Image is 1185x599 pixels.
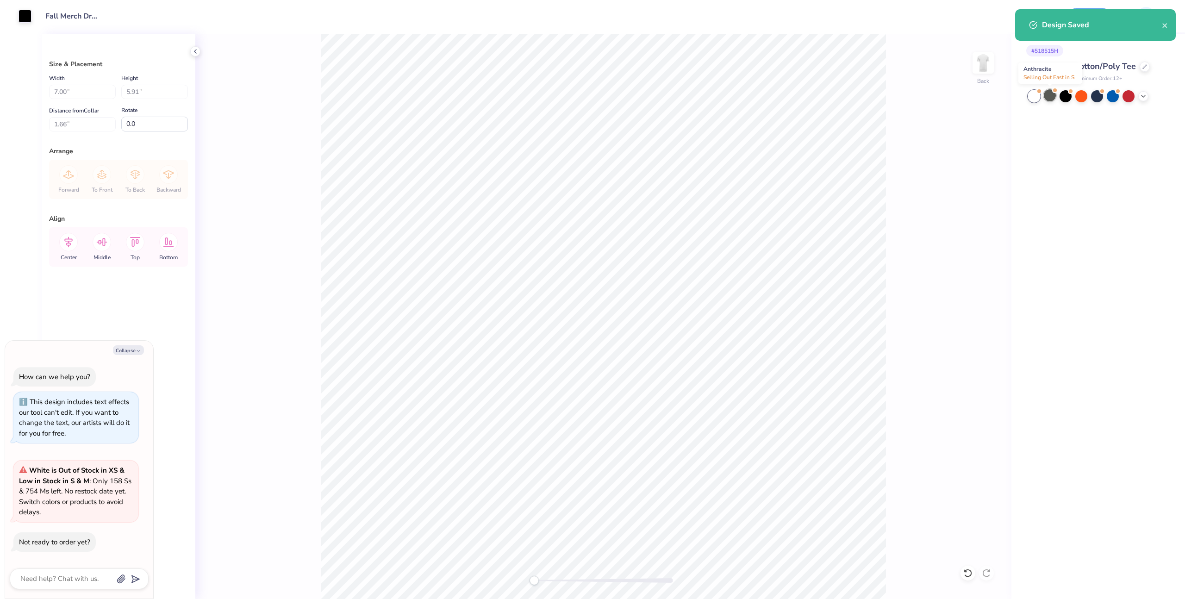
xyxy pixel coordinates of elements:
a: DJ [1123,7,1160,25]
span: Bottom [159,254,178,261]
span: : Only 158 Ss & 754 Ms left. No restock date yet. Switch colors or products to avoid delays. [19,466,131,517]
span: Minimum Order: 12 + [1076,75,1123,83]
div: Not ready to order yet? [19,537,90,547]
div: Size & Placement [49,59,188,69]
strong: White is Out of Stock in XS & Low in Stock in S & M [19,466,125,486]
label: Width [49,73,65,84]
button: Collapse [113,345,144,355]
img: Back [974,54,992,72]
img: Deep Jujhar Sidhu [1137,7,1155,25]
button: close [1162,19,1168,31]
span: Top [131,254,140,261]
div: Arrange [49,146,188,156]
div: Accessibility label [530,576,539,585]
span: Selling Out Fast in S [1023,74,1074,81]
div: # 518515H [1026,45,1063,56]
div: How can we help you? [19,372,90,381]
span: Middle [94,254,111,261]
div: Align [49,214,188,224]
div: Design Saved [1042,19,1162,31]
div: Back [977,77,989,85]
span: Center [61,254,77,261]
label: Height [121,73,138,84]
label: Distance from Collar [49,105,99,116]
label: Rotate [121,105,137,116]
div: This design includes text effects our tool can't edit. If you want to change the text, our artist... [19,397,130,438]
div: Anthracite [1018,62,1082,84]
input: Untitled Design [38,7,106,25]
